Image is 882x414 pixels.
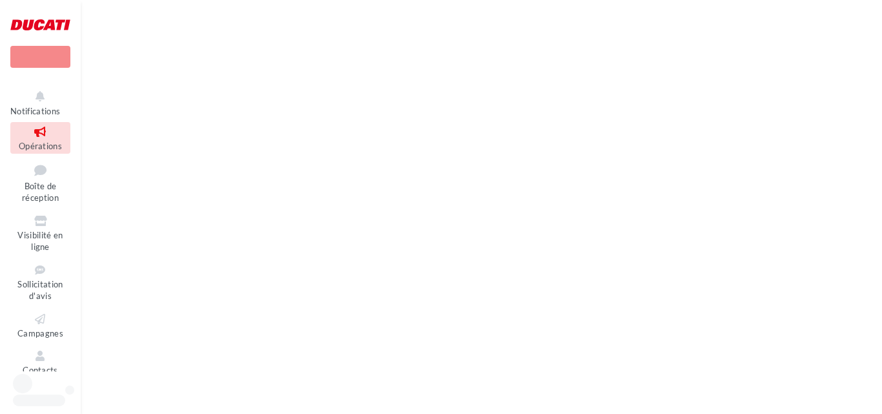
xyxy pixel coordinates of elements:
a: Sollicitation d'avis [10,260,70,304]
a: Contacts [10,346,70,378]
span: Visibilité en ligne [17,230,63,253]
span: Boîte de réception [22,181,59,203]
span: Contacts [23,365,58,375]
a: Boîte de réception [10,159,70,206]
div: Nouvelle campagne [10,46,70,68]
a: Opérations [10,122,70,154]
span: Sollicitation d'avis [17,279,63,302]
a: Campagnes [10,309,70,341]
a: Visibilité en ligne [10,211,70,255]
span: Opérations [19,141,62,151]
span: Campagnes [17,328,63,338]
span: Notifications [10,106,60,116]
